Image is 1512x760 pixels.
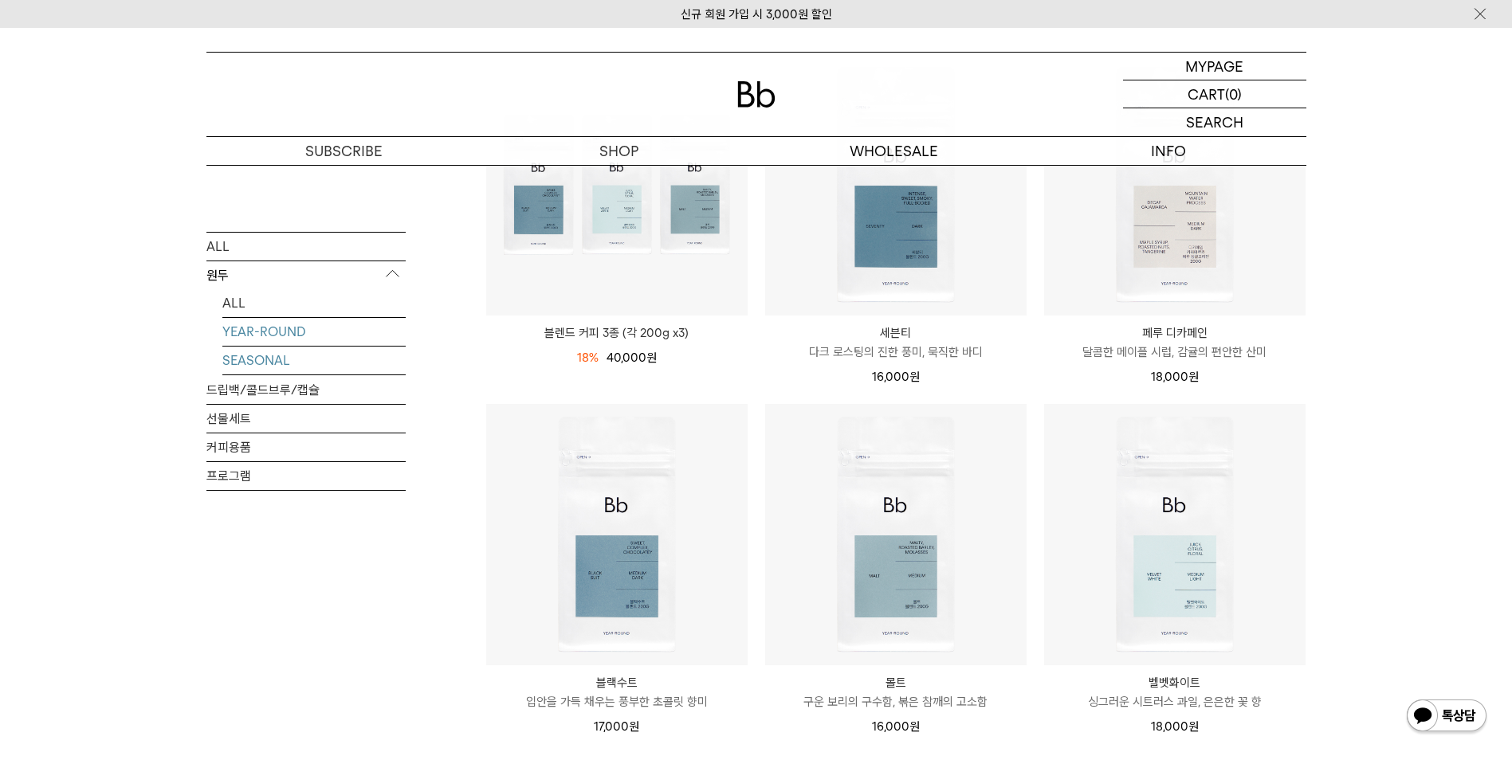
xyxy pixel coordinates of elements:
[681,7,832,22] a: 신규 회원 가입 시 3,000원 할인
[486,673,748,711] a: 블랙수트 입안을 가득 채우는 풍부한 초콜릿 향미
[222,288,406,316] a: ALL
[909,370,920,384] span: 원
[765,54,1027,315] img: 세븐티
[1044,323,1306,343] p: 페루 디카페인
[486,404,748,665] img: 블랙수트
[756,137,1031,165] p: WHOLESALE
[206,375,406,403] a: 드립백/콜드브루/캡슐
[909,719,920,734] span: 원
[486,323,748,343] a: 블렌드 커피 3종 (각 200g x3)
[765,323,1027,362] a: 세븐티 다크 로스팅의 진한 풍미, 묵직한 바디
[1225,80,1242,108] p: (0)
[765,404,1027,665] img: 몰트
[1044,673,1306,692] p: 벨벳화이트
[1185,53,1243,80] p: MYPAGE
[646,351,657,365] span: 원
[577,348,599,367] div: 18%
[1044,343,1306,362] p: 달콤한 메이플 시럽, 감귤의 편안한 산미
[486,692,748,711] p: 입안을 가득 채우는 풍부한 초콜릿 향미
[206,461,406,489] a: 프로그램
[206,404,406,432] a: 선물세트
[1044,673,1306,711] a: 벨벳화이트 싱그러운 시트러스 과일, 은은한 꽃 향
[1044,323,1306,362] a: 페루 디카페인 달콤한 메이플 시럽, 감귤의 편안한 산미
[1044,404,1306,665] img: 벨벳화이트
[765,323,1027,343] p: 세븐티
[1031,137,1306,165] p: INFO
[1123,53,1306,80] a: MYPAGE
[765,673,1027,711] a: 몰트 구운 보리의 구수함, 볶은 참깨의 고소함
[629,719,639,734] span: 원
[594,719,639,734] span: 17,000
[1044,54,1306,315] img: 페루 디카페인
[1123,80,1306,108] a: CART (0)
[1188,370,1199,384] span: 원
[737,81,776,108] img: 로고
[486,673,748,692] p: 블랙수트
[1188,719,1199,734] span: 원
[481,137,756,165] a: SHOP
[1151,719,1199,734] span: 18,000
[765,673,1027,692] p: 몰트
[222,346,406,374] a: SEASONAL
[1405,698,1488,736] img: 카카오톡 채널 1:1 채팅 버튼
[486,54,748,315] img: 블렌드 커피 3종 (각 200g x3)
[607,351,657,365] span: 40,000
[206,433,406,460] a: 커피용품
[765,343,1027,362] p: 다크 로스팅의 진한 풍미, 묵직한 바디
[222,317,406,345] a: YEAR-ROUND
[1044,692,1306,711] p: 싱그러운 시트러스 과일, 은은한 꽃 향
[765,692,1027,711] p: 구운 보리의 구수함, 볶은 참깨의 고소함
[206,232,406,260] a: ALL
[206,137,481,165] a: SUBSCRIBE
[1186,108,1243,136] p: SEARCH
[872,719,920,734] span: 16,000
[206,261,406,289] p: 원두
[1188,80,1225,108] p: CART
[872,370,920,384] span: 16,000
[1151,370,1199,384] span: 18,000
